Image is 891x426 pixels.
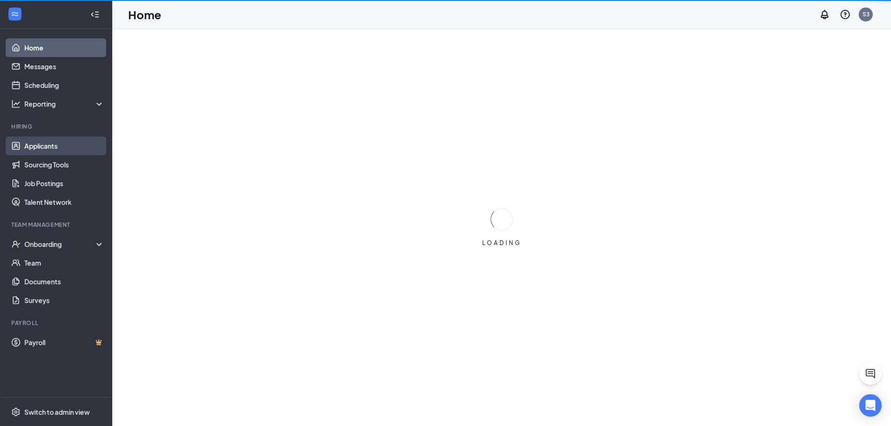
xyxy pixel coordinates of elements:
[24,407,90,417] div: Switch to admin view
[24,57,104,76] a: Messages
[11,221,102,229] div: Team Management
[11,99,21,108] svg: Analysis
[819,9,830,20] svg: Notifications
[11,319,102,327] div: Payroll
[24,239,96,249] div: Onboarding
[24,38,104,57] a: Home
[90,10,100,19] svg: Collapse
[859,362,882,385] button: ChatActive
[11,407,21,417] svg: Settings
[24,253,104,272] a: Team
[24,291,104,310] a: Surveys
[24,155,104,174] a: Sourcing Tools
[11,239,21,249] svg: UserCheck
[24,137,104,155] a: Applicants
[10,9,20,19] svg: WorkstreamLogo
[862,10,869,18] div: S3
[24,193,104,211] a: Talent Network
[865,368,876,379] svg: ChatActive
[478,239,525,247] div: LOADING
[859,394,882,417] div: Open Intercom Messenger
[24,272,104,291] a: Documents
[24,76,104,94] a: Scheduling
[11,123,102,130] div: Hiring
[128,7,161,22] h1: Home
[24,99,105,108] div: Reporting
[24,174,104,193] a: Job Postings
[24,333,104,352] a: PayrollCrown
[840,9,851,20] svg: QuestionInfo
